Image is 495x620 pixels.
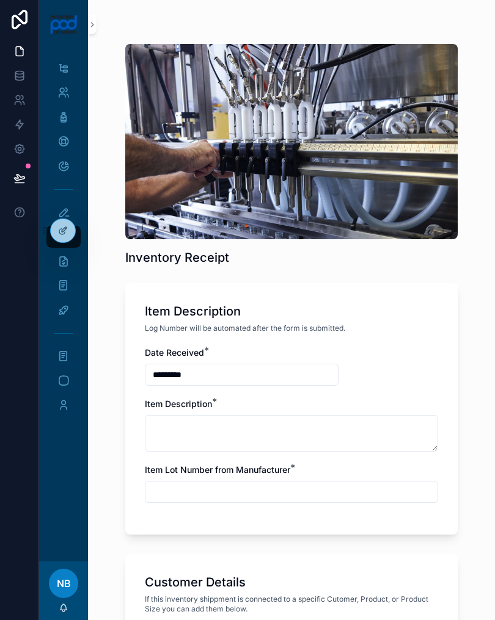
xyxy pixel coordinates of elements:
h1: Item Description [145,303,241,320]
img: App logo [50,15,78,34]
span: Item Description [145,398,212,409]
span: Log Number will be automated after the form is submitted. [145,323,345,333]
div: scrollable content [39,49,88,432]
span: Item Lot Number from Manufacturer [145,464,290,475]
span: If this inventory shippment is connected to a specific Cutomer, Product, or Product Size you can ... [145,594,438,614]
span: NB [57,576,71,591]
span: Date Received [145,347,204,358]
h1: Customer Details [145,574,246,591]
h1: Inventory Receipt [125,249,229,266]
